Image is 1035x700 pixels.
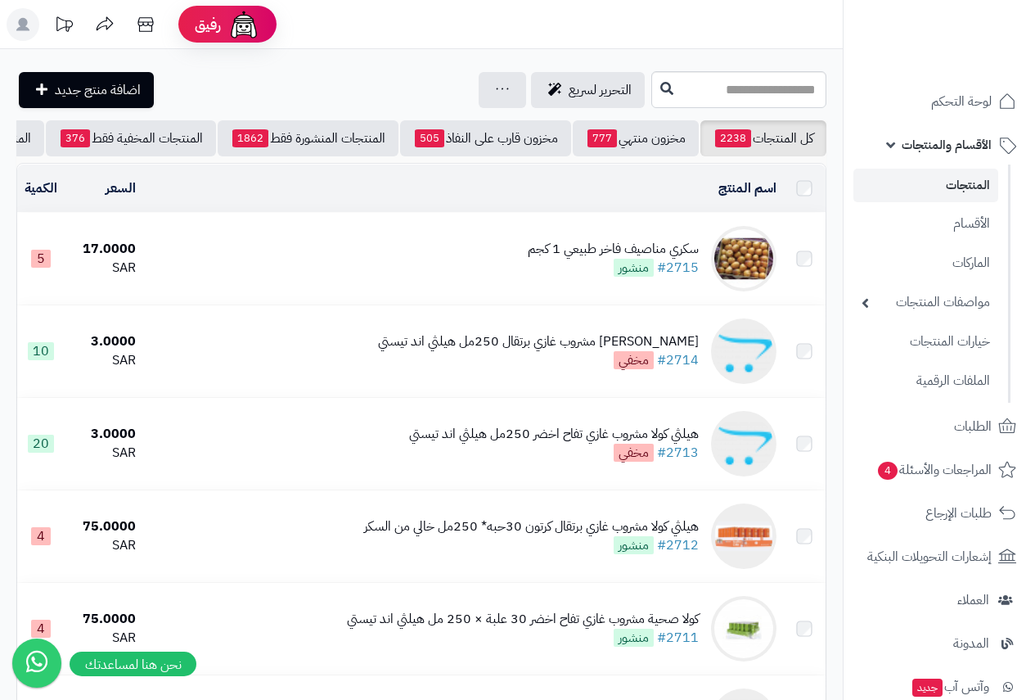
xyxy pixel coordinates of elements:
[954,415,992,438] span: الطلبات
[700,120,826,156] a: كل المنتجات2238
[71,240,136,259] div: 17.0000
[71,332,136,351] div: 3.0000
[71,610,136,629] div: 75.0000
[364,517,699,536] div: هيلثي كولا مشروب غازي برتقال كرتون 30حبه* 250مل خالي من السكر
[71,517,136,536] div: 75.0000
[531,72,645,108] a: التحرير لسريع
[347,610,699,629] div: كولا صحية مشروب غازي تفاح اخضر 30 علبة × 250 مل هيلثي اند تيستي
[878,462,898,480] span: 4
[31,250,51,268] span: 5
[957,589,989,612] span: العملاء
[853,285,998,320] a: مواصفات المنتجات
[46,120,216,156] a: المنتجات المخفية فقط376
[902,133,992,156] span: الأقسام والمنتجات
[911,675,989,698] span: وآتس آب
[614,629,654,647] span: منشور
[232,129,268,147] span: 1862
[711,318,776,384] img: هيلثي كولا مشروب غازي برتقال 250مل هيلثي اند تيستي
[853,82,1025,121] a: لوحة التحكم
[218,120,398,156] a: المنتجات المنشورة فقط1862
[614,259,654,277] span: منشور
[415,129,444,147] span: 505
[853,206,998,242] a: الأقسام
[718,178,776,198] a: اسم المنتج
[195,15,221,34] span: رفيق
[912,679,943,697] span: جديد
[71,351,136,370] div: SAR
[853,324,998,359] a: خيارات المنتجات
[931,90,992,113] span: لوحة التحكم
[71,425,136,444] div: 3.0000
[657,350,699,370] a: #2714
[71,259,136,278] div: SAR
[71,536,136,555] div: SAR
[711,411,776,476] img: هيلثي كولا مشروب غازي تفاح اخضر 250مل هيلثي اند تيستي
[711,596,776,662] img: كولا صحية مشروب غازي تفاح اخضر 30 علبة × 250 مل هيلثي اند تيستي
[71,444,136,463] div: SAR
[227,8,260,41] img: ai-face.png
[657,535,699,555] a: #2712
[711,504,776,569] img: هيلثي كولا مشروب غازي برتقال كرتون 30حبه* 250مل خالي من السكر
[614,444,654,462] span: مخفي
[528,240,699,259] div: سكري مناصيف فاخر طبيعي 1 كجم
[409,425,699,444] div: هيلثي كولا مشروب غازي تفاح اخضر 250مل هيلثي اند تيستي
[28,342,54,360] span: 10
[925,502,992,525] span: طلبات الإرجاع
[853,450,1025,490] a: المراجعات والأسئلة4
[657,628,699,648] a: #2711
[853,169,998,202] a: المنتجات
[657,258,699,278] a: #2715
[614,351,654,369] span: مخفي
[28,435,54,453] span: 20
[853,494,1025,533] a: طلبات الإرجاع
[25,178,57,198] a: الكمية
[867,545,992,568] span: إشعارات التحويلات البنكية
[43,8,84,45] a: تحديثات المنصة
[71,629,136,648] div: SAR
[715,129,751,147] span: 2238
[400,120,571,156] a: مخزون قارب على النفاذ505
[378,332,699,351] div: [PERSON_NAME] مشروب غازي برتقال 250مل هيلثي اند تيستي
[853,537,1025,576] a: إشعارات التحويلات البنكية
[876,458,992,481] span: المراجعات والأسئلة
[657,443,699,463] a: #2713
[31,620,51,638] span: 4
[587,129,617,147] span: 777
[953,632,989,655] span: المدونة
[31,527,51,545] span: 4
[106,178,136,198] a: السعر
[55,80,141,100] span: اضافة منتج جديد
[924,46,1019,80] img: logo-2.png
[569,80,632,100] span: التحرير لسريع
[853,364,998,399] a: الملفات الرقمية
[853,407,1025,446] a: الطلبات
[853,624,1025,663] a: المدونة
[573,120,699,156] a: مخزون منتهي777
[853,246,998,281] a: الماركات
[61,129,90,147] span: 376
[614,536,654,554] span: منشور
[711,226,776,291] img: سكري مناصيف فاخر طبيعي 1 كجم
[853,580,1025,620] a: العملاء
[19,72,154,108] a: اضافة منتج جديد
